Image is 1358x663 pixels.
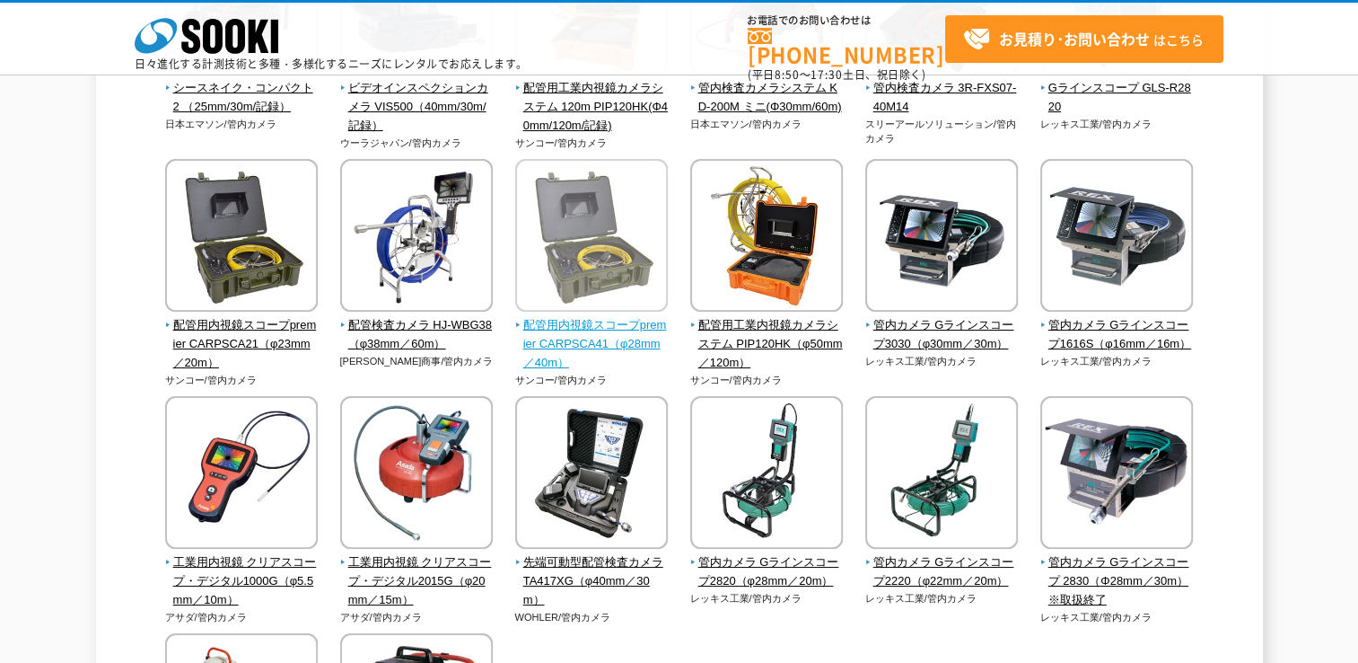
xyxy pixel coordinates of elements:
[865,117,1019,146] p: スリーアールソリューション/管内カメラ
[963,26,1204,53] span: はこちら
[1040,117,1194,132] p: レッキス工業/管内カメラ
[748,15,945,26] span: お電話でのお問い合わせは
[865,299,1019,353] a: 管内カメラ Gラインスコープ3030（φ30mm／30m）
[515,62,669,135] a: 配管用工業内視鏡カメラシステム 120m PIP120HK(Φ40mm/120m/記録)
[515,159,668,316] img: 配管用内視鏡スコープpremier CARPSCA41（φ28mm／40m）
[775,66,800,83] span: 8:50
[690,373,844,388] p: サンコー/管内カメラ
[690,536,844,590] a: 管内カメラ Gラインスコープ2820（φ28mm／20m）
[515,136,669,151] p: サンコー/管内カメラ
[340,299,494,353] a: 配管検査カメラ HJ-WBG38（φ38mm／60m）
[748,66,925,83] span: (平日 ～ 土日、祝日除く)
[1040,62,1194,116] a: Gラインスコープ GLS-R2820
[690,591,844,606] p: レッキス工業/管内カメラ
[1040,316,1194,354] span: 管内カメラ Gラインスコープ1616S（φ16mm／16m）
[865,316,1019,354] span: 管内カメラ Gラインスコープ3030（φ30mm／30m）
[865,159,1018,316] img: 管内カメラ Gラインスコープ3030（φ30mm／30m）
[515,536,669,609] a: 先端可動型配管検査カメラ TA417XG（φ40mm／30m）
[865,396,1018,553] img: 管内カメラ Gラインスコープ2220（φ22mm／20m）
[340,316,494,354] span: 配管検査カメラ HJ-WBG38（φ38mm／60m）
[515,373,669,388] p: サンコー/管内カメラ
[165,299,319,372] a: 配管用内視鏡スコープpremier CARPSCA21（φ23mm／20m）
[135,58,528,69] p: 日々進化する計測技術と多種・多様化するニーズにレンタルでお応えします。
[945,15,1223,63] a: お見積り･お問い合わせはこちら
[165,610,319,625] p: アサダ/管内カメラ
[690,79,844,117] span: 管内検査カメラシステム KD-200M ミニ(Φ30mm/60m)
[515,316,669,372] span: 配管用内視鏡スコープpremier CARPSCA41（φ28mm／40m）
[340,396,493,553] img: 工業用内視鏡 クリアスコープ・デジタル2015G（φ20mm／15m）
[165,553,319,609] span: 工業用内視鏡 クリアスコープ・デジタル1000G（φ5.5mm／10m）
[865,591,1019,606] p: レッキス工業/管内カメラ
[165,373,319,388] p: サンコー/管内カメラ
[865,536,1019,590] a: 管内カメラ Gラインスコープ2220（φ22mm／20m）
[340,553,494,609] span: 工業用内視鏡 クリアスコープ・デジタル2015G（φ20mm／15m）
[515,553,669,609] span: 先端可動型配管検査カメラ TA417XG（φ40mm／30m）
[340,159,493,316] img: 配管検査カメラ HJ-WBG38（φ38mm／60m）
[865,62,1019,116] a: 管内検査カメラ 3R-FXS07-40M14
[1040,79,1194,117] span: Gラインスコープ GLS-R2820
[165,159,318,316] img: 配管用内視鏡スコープpremier CARPSCA21（φ23mm／20m）
[690,117,844,132] p: 日本エマソン/管内カメラ
[1040,610,1194,625] p: レッキス工業/管内カメラ
[1040,396,1193,553] img: 管内カメラ Gラインスコープ 2830（Φ28mm／30m）※取扱終了
[690,62,844,116] a: 管内検査カメラシステム KD-200M ミニ(Φ30mm/60m)
[165,62,319,116] a: シースネイク・コンパクト2 （25mm/30m/記録）
[1040,536,1194,609] a: 管内カメラ Gラインスコープ 2830（Φ28mm／30m）※取扱終了
[748,28,945,65] a: [PHONE_NUMBER]
[865,79,1019,117] span: 管内検査カメラ 3R-FXS07-40M14
[515,299,669,372] a: 配管用内視鏡スコープpremier CARPSCA41（φ28mm／40m）
[865,553,1019,591] span: 管内カメラ Gラインスコープ2220（φ22mm／20m）
[810,66,843,83] span: 17:30
[1040,553,1194,609] span: 管内カメラ Gラインスコープ 2830（Φ28mm／30m）※取扱終了
[690,299,844,372] a: 配管用工業内視鏡カメラシステム PIP120HK（φ50mm／120m）
[165,117,319,132] p: 日本エマソン/管内カメラ
[515,396,668,553] img: 先端可動型配管検査カメラ TA417XG（φ40mm／30m）
[340,79,494,135] span: ビデオインスペクションカメラ VIS500（40mm/30m/記録）
[340,354,494,369] p: [PERSON_NAME]商事/管内カメラ
[165,316,319,372] span: 配管用内視鏡スコープpremier CARPSCA21（φ23mm／20m）
[340,610,494,625] p: アサダ/管内カメラ
[690,396,843,553] img: 管内カメラ Gラインスコープ2820（φ28mm／20m）
[1040,159,1193,316] img: 管内カメラ Gラインスコープ1616S（φ16mm／16m）
[165,536,319,609] a: 工業用内視鏡 クリアスコープ・デジタル1000G（φ5.5mm／10m）
[1040,354,1194,369] p: レッキス工業/管内カメラ
[515,610,669,625] p: WOHLER/管内カメラ
[999,28,1150,49] strong: お見積り･お問い合わせ
[340,62,494,135] a: ビデオインスペクションカメラ VIS500（40mm/30m/記録）
[690,159,843,316] img: 配管用工業内視鏡カメラシステム PIP120HK（φ50mm／120m）
[165,396,318,553] img: 工業用内視鏡 クリアスコープ・デジタル1000G（φ5.5mm／10m）
[340,536,494,609] a: 工業用内視鏡 クリアスコープ・デジタル2015G（φ20mm／15m）
[340,136,494,151] p: ウーラジャパン/管内カメラ
[1040,299,1194,353] a: 管内カメラ Gラインスコープ1616S（φ16mm／16m）
[515,79,669,135] span: 配管用工業内視鏡カメラシステム 120m PIP120HK(Φ40mm/120m/記録)
[690,316,844,372] span: 配管用工業内視鏡カメラシステム PIP120HK（φ50mm／120m）
[690,553,844,591] span: 管内カメラ Gラインスコープ2820（φ28mm／20m）
[865,354,1019,369] p: レッキス工業/管内カメラ
[165,79,319,117] span: シースネイク・コンパクト2 （25mm/30m/記録）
